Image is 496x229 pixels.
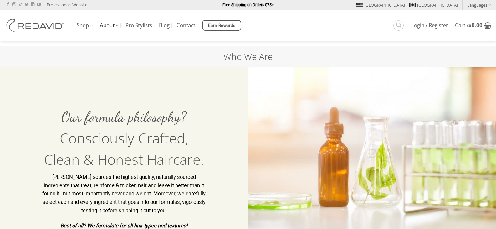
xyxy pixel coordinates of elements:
[31,3,34,7] a: Follow on LinkedIn
[393,20,404,31] a: Search
[159,20,170,31] a: Blog
[409,0,458,10] a: [GEOGRAPHIC_DATA]
[455,23,483,28] span: Cart /
[411,23,448,28] span: Login / Register
[176,20,195,31] a: Contact
[5,19,67,32] img: REDAVID Salon Products | United States
[42,152,206,166] h3: Clean & Honest Haircare.
[18,3,22,7] a: Follow on TikTok
[411,20,448,31] a: Login / Register
[467,0,491,9] a: Languages
[468,22,483,29] bdi: 0.00
[100,19,119,32] a: About
[202,20,241,31] a: Earn Rewards
[222,3,274,7] strong: Free Shipping on Orders $75+
[468,22,472,29] span: $
[42,173,206,215] p: [PERSON_NAME] sources the highest quality, naturally sourced ingredients that treat, reinforce & ...
[61,108,187,125] span: Our formula philosophy?
[125,20,152,31] a: Pro Stylists
[223,51,273,62] h1: Who We Are
[455,18,491,32] a: View cart
[208,22,236,29] span: Earn Rewards
[12,3,16,7] a: Follow on Instagram
[77,19,93,32] a: Shop
[6,3,10,7] a: Follow on Facebook
[60,223,187,229] strong: Best of all? We formulate for all hair types and textures!
[25,3,28,7] a: Follow on Twitter
[356,0,405,10] a: [GEOGRAPHIC_DATA]
[42,131,206,145] h3: Consciously Crafted,
[37,3,41,7] a: Follow on YouTube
